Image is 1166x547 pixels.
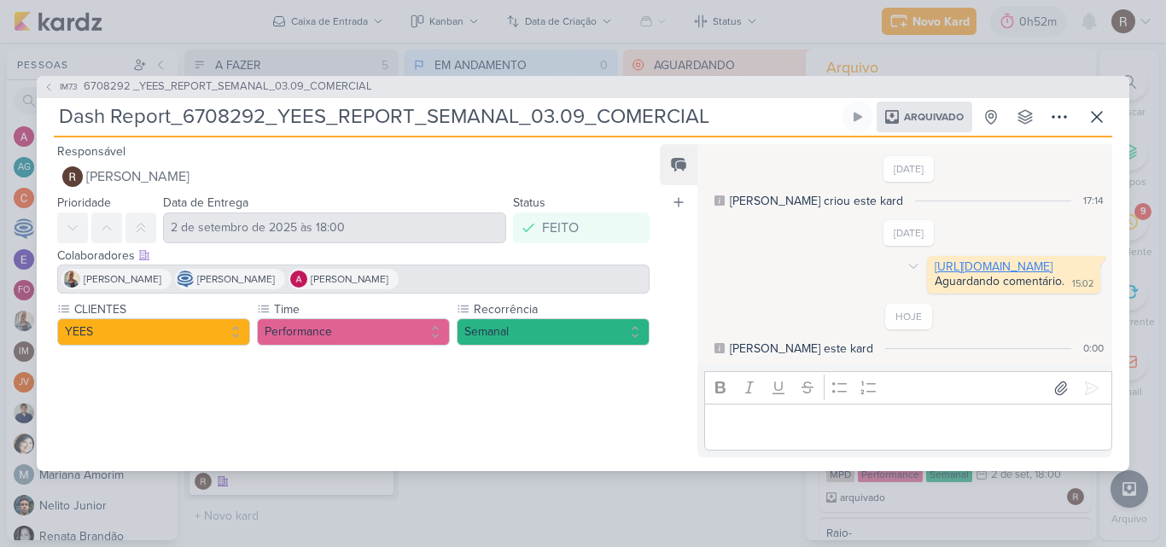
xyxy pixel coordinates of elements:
[272,300,450,318] label: Time
[86,166,189,187] span: [PERSON_NAME]
[730,340,873,358] div: [PERSON_NAME] este kard
[704,371,1112,404] div: Editor toolbar
[1072,277,1093,291] div: 15:02
[257,318,450,346] button: Performance
[57,247,650,265] div: Colaboradores
[197,271,275,287] span: [PERSON_NAME]
[513,195,545,210] label: Status
[935,259,1052,274] a: [URL][DOMAIN_NAME]
[542,218,579,238] div: FEITO
[63,271,80,288] img: Iara Santos
[472,300,650,318] label: Recorrência
[57,195,111,210] label: Prioridade
[84,271,161,287] span: [PERSON_NAME]
[73,300,250,318] label: CLIENTES
[935,274,1064,288] div: Aguardando comentário.
[44,79,372,96] button: IM73 6708292 _YEES_REPORT_SEMANAL_03.09_COMERCIAL
[57,161,650,192] button: [PERSON_NAME]
[163,195,248,210] label: Data de Entrega
[904,112,964,122] span: Arquivado
[163,212,506,243] input: Select a date
[877,102,972,132] div: Arquivado
[62,166,83,187] img: Rafael Dornelles
[311,271,388,287] span: [PERSON_NAME]
[851,110,865,124] div: Ligar relógio
[84,79,372,96] span: 6708292 _YEES_REPORT_SEMANAL_03.09_COMERCIAL
[730,192,903,210] div: [PERSON_NAME] criou este kard
[1083,340,1104,356] div: 0:00
[57,144,125,159] label: Responsável
[54,102,839,132] input: Kard Sem Título
[1083,193,1104,208] div: 17:14
[177,271,194,288] img: Caroline Traven De Andrade
[513,212,650,243] button: FEITO
[457,318,650,346] button: Semanal
[57,318,250,346] button: YEES
[704,404,1112,451] div: Editor editing area: main
[57,80,80,93] span: IM73
[290,271,307,288] img: Alessandra Gomes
